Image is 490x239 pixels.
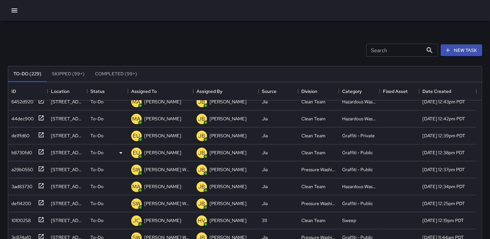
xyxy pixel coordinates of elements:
[9,147,32,156] div: b8730fd0
[198,98,205,106] p: JB
[422,200,465,207] div: 9/10/2025, 12:25pm PDT
[298,82,339,100] div: Division
[133,183,141,191] p: MA
[342,217,356,224] div: Sweep
[301,183,325,190] div: Clean Team
[301,200,336,207] div: Pressure Washing
[262,217,267,224] div: 311
[262,132,268,139] div: Jia
[193,82,259,100] div: Assigned By
[198,217,206,225] p: HV
[262,166,268,173] div: Jia
[198,166,205,174] p: JB
[198,132,205,140] p: JB
[422,132,465,139] div: 9/10/2025, 12:39pm PDT
[259,82,298,100] div: Source
[342,149,373,156] div: Graffiti - Public
[144,98,181,105] p: [PERSON_NAME]
[301,82,317,100] div: Division
[262,115,268,122] div: Jia
[8,82,48,100] div: ID
[301,132,325,139] div: Clean Team
[422,82,451,100] div: Date Created
[133,132,140,140] p: EU
[422,149,465,156] div: 9/10/2025, 12:38pm PDT
[90,149,103,156] p: To-Do
[90,200,103,207] p: To-Do
[210,183,246,190] p: [PERSON_NAME]
[301,166,336,173] div: Pressure Washing
[9,113,34,122] div: 44dec900
[51,200,84,207] div: 75 6th Street
[9,164,33,173] div: a29b0550
[262,82,277,100] div: Source
[131,82,157,100] div: Assigned To
[197,82,222,100] div: Assigned By
[144,132,181,139] p: [PERSON_NAME]
[422,166,465,173] div: 9/10/2025, 12:37pm PDT
[210,217,246,224] p: [PERSON_NAME]
[144,149,181,156] p: [PERSON_NAME]
[90,115,103,122] p: To-Do
[9,215,31,224] div: 10100258
[210,149,246,156] p: [PERSON_NAME]
[262,98,268,105] div: Jia
[48,82,87,100] div: Location
[144,200,190,207] p: [PERSON_NAME] Weekly
[9,96,33,105] div: 6452d920
[144,166,190,173] p: [PERSON_NAME] Weekly
[90,166,103,173] p: To-Do
[342,98,376,105] div: Hazardous Waste
[90,82,105,100] div: Status
[51,98,84,105] div: 941 Howard Street
[90,98,103,105] p: To-Do
[342,183,376,190] div: Hazardous Waste
[51,132,84,139] div: 498 Natoma Street
[133,98,141,106] p: MA
[133,115,141,123] p: MA
[90,66,142,82] button: Completed (99+)
[133,200,140,208] p: SW
[342,82,362,100] div: Category
[133,149,140,157] p: EU
[51,217,84,224] div: 570 Jessie Street
[90,132,103,139] p: To-Do
[301,115,325,122] div: Clean Team
[133,217,140,225] p: JC
[9,181,32,190] div: 3ad83730
[301,149,325,156] div: Clean Team
[87,82,128,100] div: Status
[419,82,476,100] div: Date Created
[198,200,205,208] p: JB
[210,166,246,173] p: [PERSON_NAME]
[342,115,376,122] div: Hazardous Waste
[198,149,205,157] p: JB
[383,82,408,100] div: Fixed Asset
[9,198,31,207] div: def14200
[262,200,268,207] div: Jia
[11,82,16,100] div: ID
[342,200,373,207] div: Graffiti - Public
[51,166,84,173] div: 454 Natoma Street
[342,166,373,173] div: Graffiti - Public
[51,82,70,100] div: Location
[380,82,419,100] div: Fixed Asset
[422,217,464,224] div: 9/10/2025, 12:19pm PDT
[210,132,246,139] p: [PERSON_NAME]
[198,183,205,191] p: JB
[8,66,47,82] button: To-Do (229)
[422,98,465,105] div: 9/10/2025, 12:43pm PDT
[262,183,268,190] div: Jia
[422,183,465,190] div: 9/10/2025, 12:34pm PDT
[9,130,29,139] div: de1ffd60
[90,183,103,190] p: To-Do
[51,115,84,122] div: 964 Howard Street
[51,183,84,190] div: 474 Natoma Street
[47,66,90,82] button: Skipped (99+)
[422,115,465,122] div: 9/10/2025, 12:42pm PDT
[342,132,375,139] div: Graffiti - Private
[339,82,380,100] div: Category
[144,115,181,122] p: [PERSON_NAME]
[301,98,325,105] div: Clean Team
[128,82,193,100] div: Assigned To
